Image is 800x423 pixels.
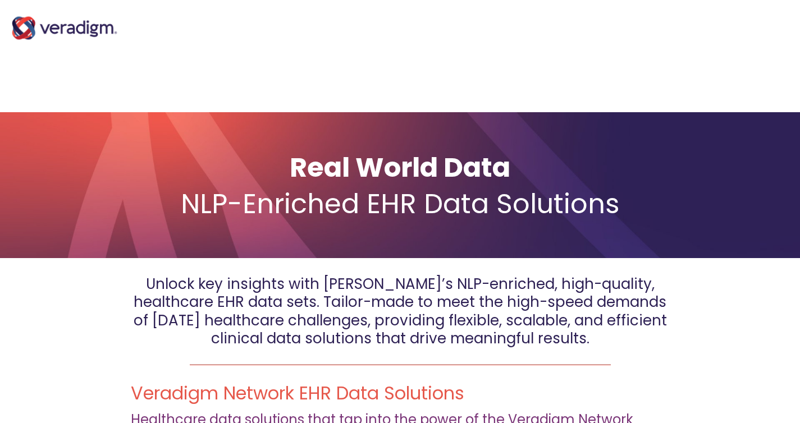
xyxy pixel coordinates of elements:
[134,274,655,312] span: Unlock key insights with [PERSON_NAME]’s NLP-enriched, high-quality, healthcare EHR data sets.
[181,185,620,223] span: NLP-Enriched EHR Data Solutions
[134,292,667,348] span: Tailor-made to meet the high-speed demands of [DATE] healthcare challenges, providing flexible, s...
[290,149,510,186] span: Real World Data
[8,6,121,50] img: Veradigm Logo
[131,380,464,406] span: Veradigm Network EHR Data Solutions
